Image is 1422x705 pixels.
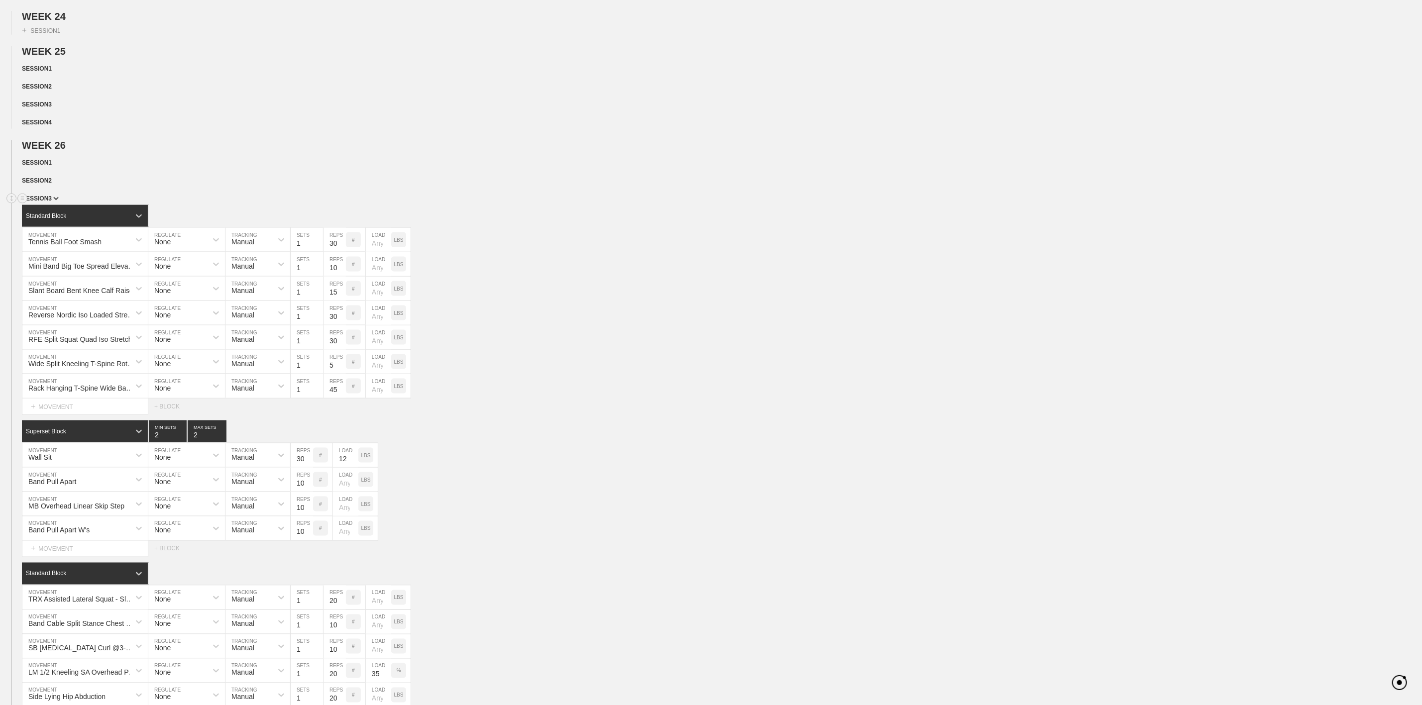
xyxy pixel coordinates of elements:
div: None [154,262,171,270]
p: LBS [394,262,404,267]
div: None [154,502,171,510]
div: Manual [231,644,254,652]
div: Reverse Nordic Iso Loaded Stretch [28,311,136,319]
img: carrot_down.png [53,197,59,201]
div: None [154,693,171,701]
div: Standard Block [26,212,66,219]
div: Wide Split Kneeling T-Spine Rotation [28,360,136,368]
p: LBS [394,359,404,365]
div: Rack Hanging T-Spine Wide Base Rotations [28,384,136,392]
input: Any [366,350,391,374]
div: Manual [231,502,254,510]
span: WEEK 24 [22,11,66,22]
p: LBS [361,477,371,483]
p: % [397,668,401,674]
div: Manual [231,262,254,270]
input: Any [366,610,391,634]
p: # [352,237,355,243]
div: TRX Assisted Lateral Squat - Slant Board [28,596,136,604]
p: # [352,693,355,698]
div: Manual [231,669,254,677]
input: Any [366,228,391,252]
div: Manual [231,526,254,534]
p: # [319,526,322,531]
div: None [154,238,171,246]
input: Any [333,468,358,492]
input: Any [366,659,391,683]
div: + BLOCK [154,545,189,552]
iframe: Chat Widget [1372,657,1422,705]
span: SESSION 1 [22,159,52,166]
p: LBS [394,619,404,625]
div: None [154,526,171,534]
p: LBS [361,453,371,458]
div: None [154,620,171,628]
div: None [154,644,171,652]
p: LBS [394,335,404,340]
div: Manual [231,693,254,701]
div: None [154,453,171,461]
p: LBS [361,502,371,507]
div: SESSION 1 [22,26,60,35]
span: + [31,402,35,410]
p: # [352,310,355,316]
input: Any [366,586,391,609]
div: Manual [231,453,254,461]
div: Side Lying Hip Abduction [28,693,106,701]
span: + [31,544,35,553]
p: LBS [394,644,404,649]
input: Any [366,634,391,658]
div: None [154,311,171,319]
div: Manual [231,335,254,343]
span: SESSION 4 [22,119,52,126]
div: MB Overhead Linear Skip Step [28,502,124,510]
div: None [154,335,171,343]
span: WEEK 26 [22,140,66,151]
div: MOVEMENT [22,399,148,415]
div: None [154,287,171,295]
div: Mini Band Big Toe Spread Elevated Bear Rock [28,262,136,270]
div: Manual [231,287,254,295]
p: # [352,384,355,389]
p: LBS [361,526,371,531]
div: Manual [231,360,254,368]
div: Band Cable Split Stance Chest Press [28,620,136,628]
div: Tennis Ball Foot Smash [28,238,102,246]
p: # [352,644,355,649]
p: # [352,668,355,674]
div: RFE Split Squat Quad Iso Stretch [28,335,132,343]
div: Slant Board Bent Knee Calf Raise [28,287,133,295]
div: None [154,596,171,604]
p: # [352,595,355,601]
input: None [188,420,226,442]
div: Manual [231,238,254,246]
p: LBS [394,384,404,389]
p: # [352,619,355,625]
span: SESSION 2 [22,83,52,90]
span: WEEK 25 [22,46,66,57]
span: SESSION 1 [22,65,52,72]
p: LBS [394,286,404,292]
span: + [22,26,26,34]
div: None [154,478,171,486]
div: None [154,360,171,368]
input: Any [366,277,391,301]
p: LBS [394,595,404,601]
div: LM 1/2 Kneeling SA Overhead Press [28,669,136,677]
p: # [319,453,322,458]
input: Any [366,252,391,276]
span: SESSION 2 [22,177,52,184]
input: Any [333,492,358,516]
input: Any [366,374,391,398]
p: # [352,359,355,365]
div: Manual [231,384,254,392]
p: LBS [394,693,404,698]
p: LBS [394,237,404,243]
p: # [352,335,355,340]
p: # [352,286,355,292]
p: # [352,262,355,267]
span: SESSION 3 [22,101,52,108]
div: Manual [231,620,254,628]
p: # [319,502,322,507]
